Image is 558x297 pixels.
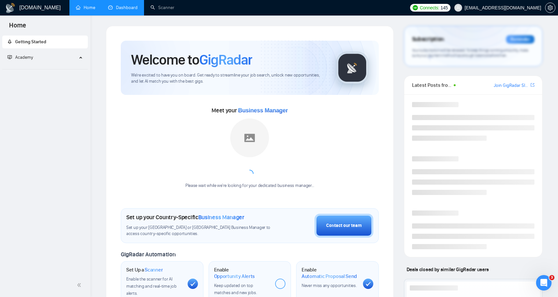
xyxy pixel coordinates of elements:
span: Academy [7,55,33,60]
span: Latest Posts from the GigRadar Community [412,81,452,89]
span: Subscription [412,34,444,45]
span: 145 [440,4,448,11]
h1: Enable [302,267,358,279]
h1: Set Up a [126,267,163,273]
button: setting [545,3,555,13]
iframe: Intercom live chat [536,275,552,291]
a: export [531,82,534,88]
span: Academy [15,55,33,60]
span: Enable the scanner for AI matching and real-time job alerts. [126,276,176,296]
img: placeholder.png [230,118,269,157]
span: GigRadar Automation [121,251,175,258]
span: Connects: [420,4,439,11]
span: We're excited to have you on board. Get ready to streamline your job search, unlock new opportuni... [131,72,326,85]
span: user [456,5,460,10]
li: Academy Homepage [2,67,88,71]
img: upwork-logo.png [413,5,418,10]
span: GigRadar [199,51,252,68]
span: fund-projection-screen [7,55,12,59]
span: Automatic Proposal Send [302,273,357,280]
span: Getting Started [15,39,46,45]
h1: Enable [214,267,270,279]
a: Join GigRadar Slack Community [494,82,529,89]
span: double-left [77,282,83,288]
span: Never miss any opportunities. [302,283,356,288]
span: Keep updated on top matches and new jobs. [214,283,257,295]
a: setting [545,5,555,10]
span: rocket [7,39,12,44]
span: 3 [549,275,554,280]
span: Meet your [212,107,288,114]
div: Reminder [506,35,534,44]
a: dashboardDashboard [108,5,138,10]
img: gigradar-logo.png [336,52,368,84]
span: Set up your [GEOGRAPHIC_DATA] or [GEOGRAPHIC_DATA] Business Manager to access country-specific op... [126,225,274,237]
a: homeHome [76,5,95,10]
button: Contact our team [315,214,373,238]
span: Opportunity Alerts [214,273,255,280]
a: searchScanner [150,5,174,10]
span: Your subscription will be renewed. To keep things running smoothly, make sure your payment method... [412,48,528,58]
h1: Set up your Country-Specific [126,214,244,221]
div: Please wait while we're looking for your dedicated business manager... [181,183,318,189]
h1: Welcome to [131,51,252,68]
span: Home [4,21,31,34]
span: Scanner [145,267,163,273]
span: loading [245,169,254,178]
span: Business Manager [238,107,288,114]
span: Deals closed by similar GigRadar users [404,264,491,275]
span: Business Manager [198,214,244,221]
li: Getting Started [2,36,88,48]
img: logo [5,3,15,13]
div: Contact our team [326,222,362,229]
